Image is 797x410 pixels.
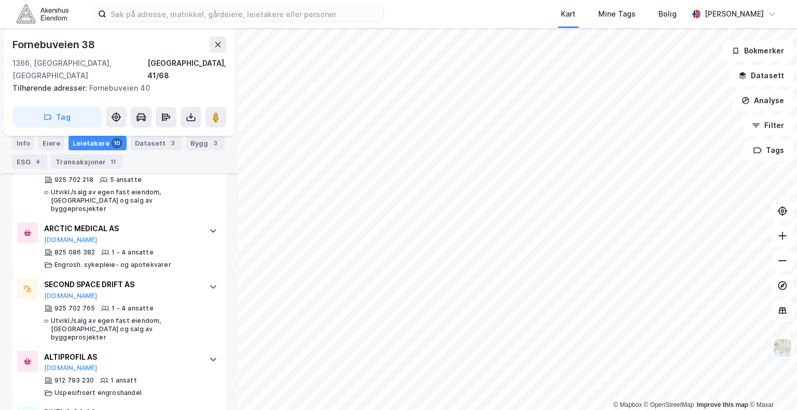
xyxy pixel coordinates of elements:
div: 5 ansatte [110,176,142,184]
div: [PERSON_NAME] [705,8,764,20]
div: 1366, [GEOGRAPHIC_DATA], [GEOGRAPHIC_DATA] [12,57,147,82]
img: akershus-eiendom-logo.9091f326c980b4bce74ccdd9f866810c.svg [17,5,68,23]
button: Datasett [730,65,793,86]
a: Improve this map [697,401,748,408]
div: Engrosh. sykepleie- og apotekvarer [54,261,171,269]
div: 4 [33,157,43,167]
input: Søk på adresse, matrikkel, gårdeiere, leietakere eller personer [106,6,383,22]
img: Z [773,338,792,358]
div: 1 - 4 ansatte [112,248,154,257]
button: Analyse [733,90,793,111]
div: Leietakere [68,136,127,150]
div: Datasett [131,136,182,150]
div: Transaksjoner [51,154,122,169]
div: SECOND SPACE DRIFT AS [44,278,199,291]
a: Mapbox [613,401,642,408]
button: Tags [745,140,793,161]
button: Bokmerker [723,40,793,61]
div: 3 [210,138,221,148]
div: 3 [168,138,178,148]
button: [DOMAIN_NAME] [44,292,98,300]
button: [DOMAIN_NAME] [44,364,98,372]
div: Bolig [658,8,677,20]
iframe: Chat Widget [745,360,797,410]
div: 925 702 218 [54,176,93,184]
button: [DOMAIN_NAME] [44,236,98,244]
button: Filter [743,115,793,136]
button: Tag [12,107,102,128]
div: ARCTIC MEDICAL AS [44,222,199,235]
div: 925 702 765 [54,304,95,313]
div: Utvikl./salg av egen fast eiendom, [GEOGRAPHIC_DATA] og salg av byggeprosjekter [51,188,199,213]
div: Mine Tags [598,8,636,20]
div: Kart [561,8,575,20]
div: Fornebuveien 38 [12,36,97,53]
a: OpenStreetMap [644,401,694,408]
div: 1 ansatt [111,376,137,385]
div: [GEOGRAPHIC_DATA], 41/68 [147,57,226,82]
span: Tilhørende adresser: [12,83,89,92]
div: 10 [112,138,122,148]
div: 825 086 382 [54,248,95,257]
div: ALTIPROFIL AS [44,351,199,363]
div: Kontrollprogram for chat [745,360,797,410]
div: Info [12,136,34,150]
div: 11 [108,157,118,167]
div: Bygg [186,136,225,150]
div: 912 793 230 [54,376,94,385]
div: Fornebuveien 40 [12,82,218,94]
div: Uspesifisert engroshandel [54,389,142,397]
div: ESG [12,154,47,169]
div: 1 - 4 ansatte [112,304,154,313]
div: Utvikl./salg av egen fast eiendom, [GEOGRAPHIC_DATA] og salg av byggeprosjekter [51,317,199,342]
div: Eiere [38,136,64,150]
